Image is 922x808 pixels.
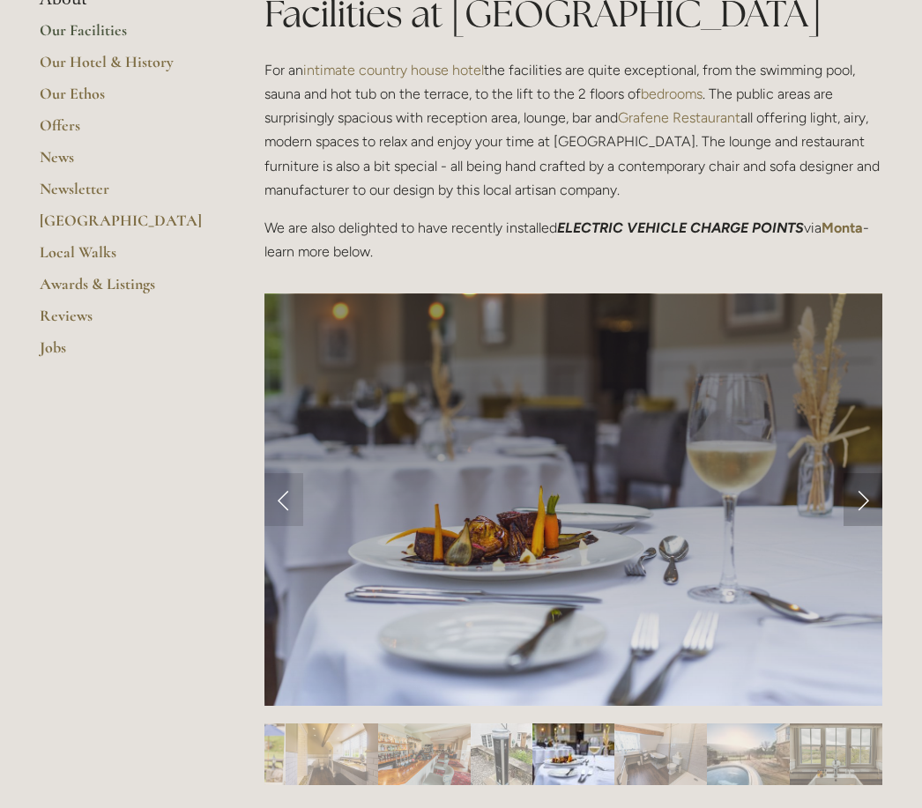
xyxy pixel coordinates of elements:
[822,219,863,236] a: Monta
[40,147,208,179] a: News
[40,84,208,115] a: Our Ethos
[618,109,740,126] a: Grafene Restaurant
[790,723,882,785] img: Slide 9
[40,52,208,84] a: Our Hotel & History
[40,115,208,147] a: Offers
[471,723,532,785] img: Slide 5
[40,274,208,306] a: Awards & Listings
[532,723,614,785] img: Slide 6
[378,723,471,785] img: Slide 4
[614,723,707,785] img: Slide 7
[40,306,208,337] a: Reviews
[264,58,882,202] p: For an the facilities are quite exceptional, from the swimming pool, sauna and hot tub on the ter...
[557,219,804,236] em: ELECTRIC VEHICLE CHARGE POINTS
[844,473,882,526] a: Next Slide
[641,85,703,102] a: bedrooms
[707,723,789,785] img: Slide 8
[264,473,303,526] a: Previous Slide
[40,242,208,274] a: Local Walks
[40,337,208,369] a: Jobs
[40,179,208,211] a: Newsletter
[40,211,208,242] a: [GEOGRAPHIC_DATA]
[40,20,208,52] a: Our Facilities
[264,216,882,263] p: We are also delighted to have recently installed via - learn more below.
[286,723,378,785] img: Slide 3
[303,62,484,78] a: intimate country house hotel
